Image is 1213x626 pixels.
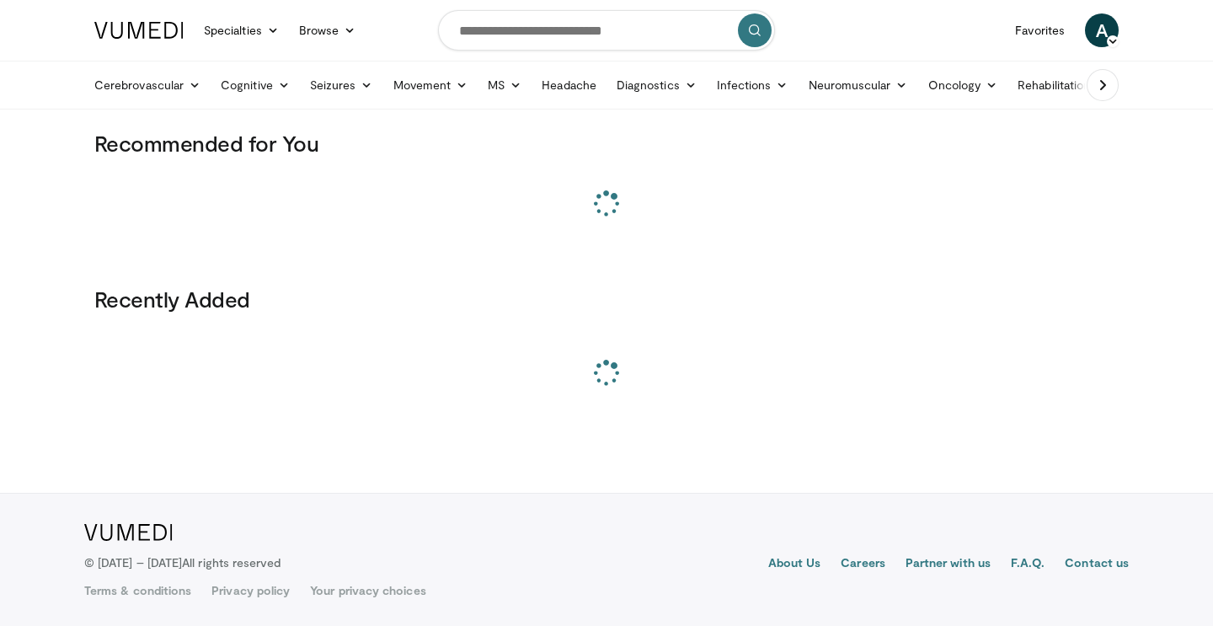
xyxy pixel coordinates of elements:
[94,22,184,39] img: VuMedi Logo
[707,68,799,102] a: Infections
[532,68,606,102] a: Headache
[211,68,300,102] a: Cognitive
[84,68,211,102] a: Cerebrovascular
[1011,554,1045,575] a: F.A.Q.
[906,554,991,575] a: Partner with us
[84,582,191,599] a: Terms & conditions
[478,68,532,102] a: MS
[1065,554,1129,575] a: Contact us
[841,554,885,575] a: Careers
[1085,13,1119,47] a: A
[289,13,366,47] a: Browse
[300,68,383,102] a: Seizures
[1007,68,1100,102] a: Rehabilitation
[94,130,1119,157] h3: Recommended for You
[1005,13,1075,47] a: Favorites
[438,10,775,51] input: Search topics, interventions
[606,68,707,102] a: Diagnostics
[211,582,290,599] a: Privacy policy
[310,582,425,599] a: Your privacy choices
[799,68,918,102] a: Neuromuscular
[182,555,281,570] span: All rights reserved
[94,286,1119,313] h3: Recently Added
[84,524,173,541] img: VuMedi Logo
[383,68,478,102] a: Movement
[918,68,1008,102] a: Oncology
[768,554,821,575] a: About Us
[194,13,289,47] a: Specialties
[84,554,281,571] p: © [DATE] – [DATE]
